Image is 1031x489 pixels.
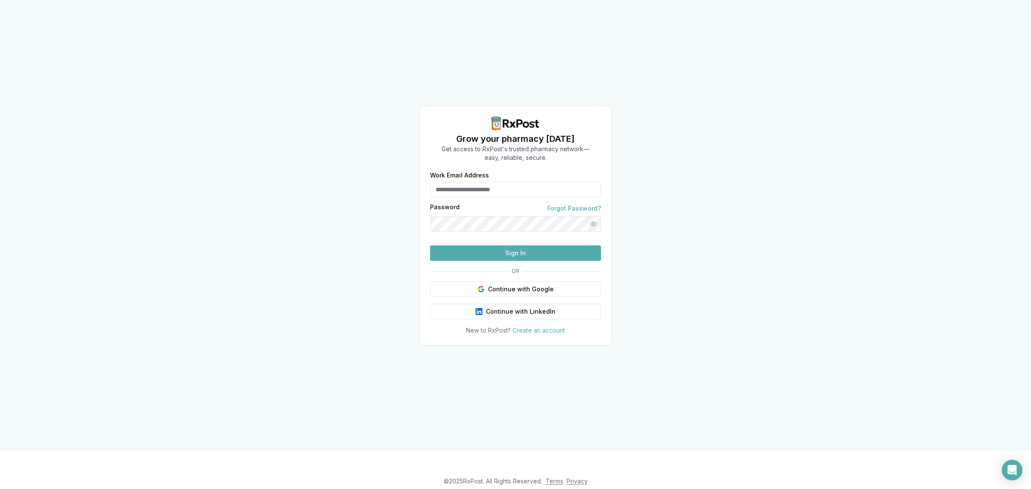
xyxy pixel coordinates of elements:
span: OR [508,268,523,275]
span: New to RxPost? [466,327,511,334]
p: Get access to RxPost's trusted pharmacy network— easy, reliable, secure. [442,145,589,162]
img: Google [478,286,485,293]
label: Password [430,204,460,213]
img: RxPost Logo [488,116,543,130]
button: Continue with Google [430,281,601,297]
label: Work Email Address [430,172,601,178]
button: Continue with LinkedIn [430,304,601,319]
a: Forgot Password? [547,204,601,213]
a: Create an account [512,327,565,334]
a: Privacy [567,477,588,485]
img: LinkedIn [476,308,482,315]
button: Show password [586,216,601,232]
div: Open Intercom Messenger [1002,460,1022,480]
button: Sign In [430,245,601,261]
h1: Grow your pharmacy [DATE] [442,133,589,145]
a: Terms [546,477,563,485]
